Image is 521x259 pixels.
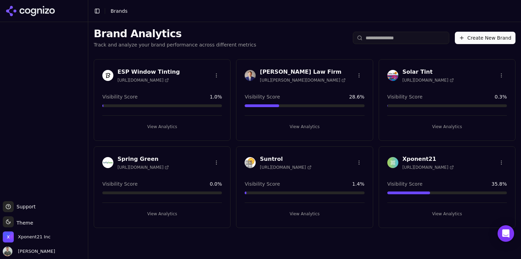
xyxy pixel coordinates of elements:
button: View Analytics [102,121,222,132]
h3: Suntrol [260,155,311,163]
span: [URL][DOMAIN_NAME] [402,165,454,170]
span: 35.8 % [492,180,507,187]
img: Chuck McCarthy [3,247,12,256]
button: Open user button [3,247,55,256]
div: Open Intercom Messenger [498,225,514,242]
span: [URL][PERSON_NAME][DOMAIN_NAME] [260,77,346,83]
h3: Solar Tint [402,68,454,76]
span: Visibility Score [387,180,422,187]
img: Suntrol [245,157,256,168]
h3: Xponent21 [402,155,454,163]
span: 28.6 % [349,93,364,100]
img: Spring Green [102,157,113,168]
span: 1.4 % [352,180,365,187]
button: Open organization switcher [3,231,51,242]
nav: breadcrumb [111,8,127,14]
span: Visibility Score [245,180,280,187]
img: ESP Window Tinting [102,70,113,81]
span: [URL][DOMAIN_NAME] [402,77,454,83]
h3: Spring Green [118,155,169,163]
span: 0.3 % [494,93,507,100]
button: View Analytics [102,208,222,219]
button: View Analytics [387,121,507,132]
img: Xponent21 Inc [3,231,14,242]
img: Xponent21 [387,157,398,168]
span: [URL][DOMAIN_NAME] [260,165,311,170]
span: Visibility Score [102,93,137,100]
button: Create New Brand [455,32,515,44]
h3: ESP Window Tinting [118,68,180,76]
p: Track and analyze your brand performance across different metrics [94,41,256,48]
span: [URL][DOMAIN_NAME] [118,165,169,170]
span: Visibility Score [387,93,422,100]
h1: Brand Analytics [94,28,256,40]
span: 0.0 % [210,180,222,187]
img: Solar Tint [387,70,398,81]
span: Support [14,203,35,210]
span: Visibility Score [245,93,280,100]
span: Brands [111,8,127,14]
button: View Analytics [245,121,364,132]
button: View Analytics [245,208,364,219]
img: Johnston Law Firm [245,70,256,81]
span: 1.0 % [210,93,222,100]
span: Visibility Score [102,180,137,187]
span: Xponent21 Inc [18,234,51,240]
span: [URL][DOMAIN_NAME] [118,77,169,83]
span: [PERSON_NAME] [15,248,55,255]
span: Theme [14,220,33,226]
h3: [PERSON_NAME] Law Firm [260,68,346,76]
button: View Analytics [387,208,507,219]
